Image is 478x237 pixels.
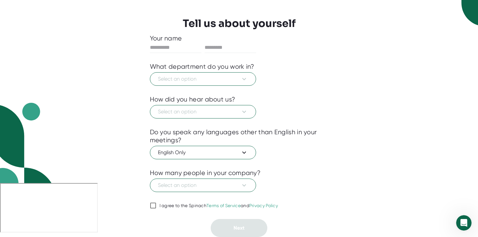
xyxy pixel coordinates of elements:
[150,105,256,119] button: Select an option
[150,63,254,71] div: What department do you work in?
[158,149,248,156] span: English Only
[158,108,248,116] span: Select an option
[150,72,256,86] button: Select an option
[158,181,248,189] span: Select an option
[456,215,472,231] iframe: Intercom live chat
[150,146,256,159] button: English Only
[150,95,235,103] div: How did you hear about us?
[150,179,256,192] button: Select an option
[207,203,241,208] a: Terms of Service
[183,17,296,30] h3: Tell us about yourself
[249,203,278,208] a: Privacy Policy
[150,128,328,144] div: Do you speak any languages other than English in your meetings?
[211,219,267,237] button: Next
[158,75,248,83] span: Select an option
[160,203,278,209] div: I agree to the Spinach and
[150,34,328,42] div: Your name
[234,225,244,231] span: Next
[150,169,261,177] div: How many people in your company?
